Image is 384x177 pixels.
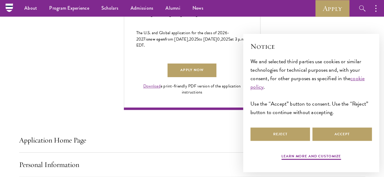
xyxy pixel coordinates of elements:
span: at 3 p.m. EDT. [136,36,246,48]
button: Accept [312,127,372,141]
span: , [220,36,221,42]
div: We and selected third parties use cookies or similar technologies for technical purposes and, wit... [250,57,372,117]
span: 202 [221,36,228,42]
a: Download [143,83,161,89]
span: The U.S. and Global application for the class of 202 [136,30,225,36]
button: Reject [250,127,310,141]
span: is [146,36,148,42]
button: Application Home Page [19,133,365,147]
span: now open [148,36,165,42]
span: -202 [136,30,229,42]
a: Apply Now [168,64,216,77]
span: 7 [143,36,145,42]
span: 6 [225,30,227,36]
span: 5 [228,36,230,42]
div: a print-friendly PDF version of the application instructions [136,83,248,95]
span: 5 [196,36,199,42]
span: from [DATE], [165,36,189,42]
span: to [DATE] [199,36,217,42]
span: 202 [189,36,196,42]
span: 0 [217,36,220,42]
a: cookie policy [250,74,365,91]
button: Learn more and customize [281,153,341,161]
h2: Notice [250,41,372,51]
button: Personal Information [19,157,365,172]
